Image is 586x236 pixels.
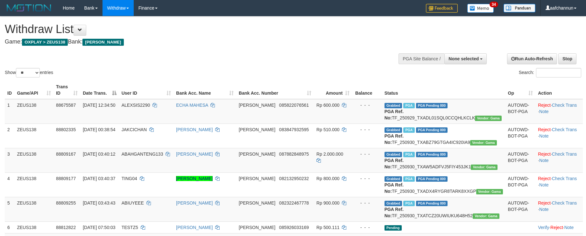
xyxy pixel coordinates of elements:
[314,81,352,99] th: Amount: activate to sort column ascending
[279,225,309,230] span: Copy 085926033169 to clipboard
[385,225,402,231] span: Pending
[535,99,583,124] td: · ·
[239,200,275,206] span: [PERSON_NAME]
[355,224,379,231] div: - - -
[399,53,444,64] div: PGA Site Balance /
[385,152,402,157] span: Grabbed
[316,152,343,157] span: Rp 2.000.000
[403,152,414,157] span: Marked by aaftanly
[403,127,414,133] span: Marked by aafsreyleap
[448,56,479,61] span: None selected
[552,152,577,157] a: Check Trans
[426,4,458,13] img: Feedback.jpg
[5,124,14,148] td: 2
[470,140,497,145] span: Vendor URL: https://trx31.1velocity.biz
[519,68,581,78] label: Search:
[505,124,536,148] td: AUTOWD-BOT-PGA
[83,225,115,230] span: [DATE] 07:50:03
[385,182,404,194] b: PGA Ref. No:
[83,103,115,108] span: [DATE] 12:34:50
[505,148,536,172] td: AUTOWD-BOT-PGA
[385,207,404,218] b: PGA Ref. No:
[122,127,147,132] span: JAKCICHAN
[122,200,144,206] span: ABIUYEEE
[539,109,549,114] a: Note
[355,126,379,133] div: - - -
[56,176,76,181] span: 88809177
[471,165,498,170] span: Vendor URL: https://trx31.1velocity.biz
[538,127,551,132] a: Reject
[56,152,76,157] span: 88809167
[5,172,14,197] td: 4
[176,176,213,181] a: [PERSON_NAME]
[122,103,150,108] span: ALEXSIS2290
[80,81,119,99] th: Date Trans.: activate to sort column descending
[122,176,137,181] span: TING04
[56,225,76,230] span: 88812822
[564,225,574,230] a: Note
[550,225,563,230] a: Reject
[5,68,53,78] label: Show entries
[176,200,213,206] a: [PERSON_NAME]
[416,103,448,108] span: PGA Pending
[176,127,213,132] a: [PERSON_NAME]
[539,207,549,212] a: Note
[416,127,448,133] span: PGA Pending
[382,124,505,148] td: TF_250930_TXABZ79GTGA4IC920IA9
[176,152,213,157] a: [PERSON_NAME]
[552,103,577,108] a: Check Trans
[382,197,505,221] td: TF_250930_TXATCZ20UWIUKU648H52
[476,189,503,194] span: Vendor URL: https://trx31.1velocity.biz
[83,127,115,132] span: [DATE] 00:38:54
[535,124,583,148] td: · ·
[239,176,275,181] span: [PERSON_NAME]
[14,99,53,124] td: ZEUS138
[416,152,448,157] span: PGA Pending
[475,116,502,121] span: Vendor URL: https://trx31.1velocity.biz
[538,103,551,108] a: Reject
[355,151,379,157] div: - - -
[504,4,535,12] img: panduan.png
[316,176,339,181] span: Rp 800.000
[467,4,494,13] img: Button%20Memo.svg
[505,197,536,221] td: AUTOWD-BOT-PGA
[122,225,138,230] span: TESTZ5
[539,158,549,163] a: Note
[5,99,14,124] td: 1
[279,127,309,132] span: Copy 083847932595 to clipboard
[119,81,174,99] th: User ID: activate to sort column ascending
[122,152,163,157] span: ABAHGANTENG133
[535,81,583,99] th: Action
[538,152,551,157] a: Reject
[505,172,536,197] td: AUTOWD-BOT-PGA
[536,68,581,78] input: Search:
[403,103,414,108] span: Marked by aafpengsreynich
[385,127,402,133] span: Grabbed
[538,176,551,181] a: Reject
[355,102,379,108] div: - - -
[385,176,402,182] span: Grabbed
[5,39,384,45] h4: Game: Bank:
[83,200,115,206] span: [DATE] 03:43:43
[505,99,536,124] td: AUTOWD-BOT-PGA
[352,81,382,99] th: Balance
[176,225,213,230] a: [PERSON_NAME]
[236,81,314,99] th: Bank Acc. Number: activate to sort column ascending
[239,225,275,230] span: [PERSON_NAME]
[5,148,14,172] td: 3
[176,103,208,108] a: ECHA MAHESA
[558,53,576,64] a: Stop
[239,127,275,132] span: [PERSON_NAME]
[385,109,404,120] b: PGA Ref. No:
[382,81,505,99] th: Status
[5,3,53,13] img: MOTION_logo.png
[535,172,583,197] td: · ·
[552,176,577,181] a: Check Trans
[505,81,536,99] th: Op: activate to sort column ascending
[14,197,53,221] td: ZEUS138
[473,213,499,219] span: Vendor URL: https://trx31.1velocity.biz
[56,103,76,108] span: 88675587
[444,53,487,64] button: None selected
[385,158,404,169] b: PGA Ref. No:
[538,225,549,230] a: Verify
